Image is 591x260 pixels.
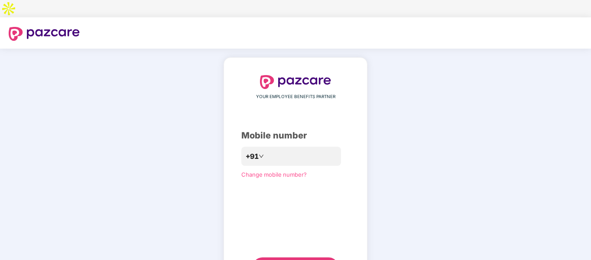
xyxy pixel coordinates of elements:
span: YOUR EMPLOYEE BENEFITS PARTNER [256,93,335,100]
span: down [259,154,264,159]
div: Mobile number [241,129,350,142]
img: logo [260,75,331,89]
span: +91 [246,151,259,162]
a: Change mobile number? [241,171,307,178]
img: logo [9,27,80,41]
